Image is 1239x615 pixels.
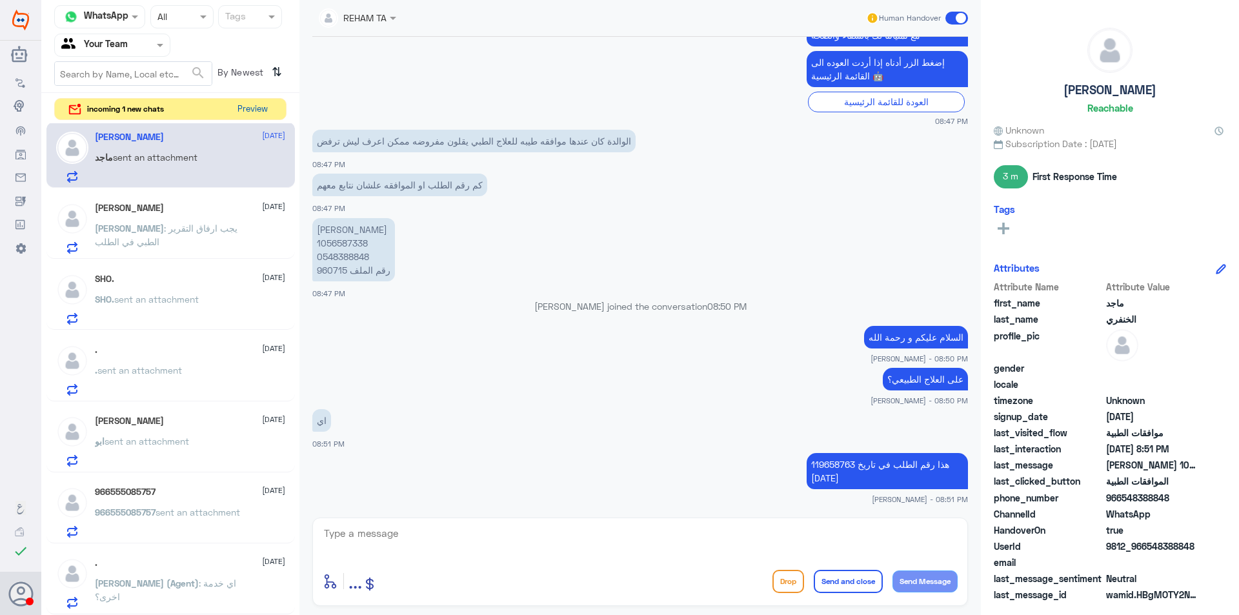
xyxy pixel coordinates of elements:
span: [PERSON_NAME] - 08:50 PM [871,353,968,364]
p: 21/8/2025, 8:47 PM [312,218,395,281]
span: last_visited_flow [994,426,1103,439]
h6: Attributes [994,262,1040,274]
h5: ابو زيد [95,416,164,427]
span: 966555085757 [95,507,156,518]
span: Subscription Date : [DATE] [994,137,1226,150]
i: ⇅ [272,61,282,83]
span: [DATE] [262,485,285,496]
span: [PERSON_NAME] - 08:50 PM [871,395,968,406]
span: locale [994,378,1103,391]
span: ماجد [95,152,113,163]
h6: Reachable [1087,102,1133,114]
span: [PERSON_NAME] [95,223,164,234]
span: ... [348,569,362,592]
span: null [1106,378,1200,391]
span: sent an attachment [105,436,189,447]
span: [DATE] [262,130,285,141]
span: last_clicked_button [994,474,1103,488]
span: الخنفري [1106,312,1200,326]
span: First Response Time [1032,170,1117,183]
span: موافقات الطبية [1106,426,1200,439]
span: 9812_966548388848 [1106,539,1200,553]
span: 2025-08-21T17:51:06.1494943Z [1106,442,1200,456]
div: Tags [223,9,246,26]
span: HandoverOn [994,523,1103,537]
img: defaultAdmin.png [1088,28,1132,72]
img: defaultAdmin.png [56,345,88,377]
span: timezone [994,394,1103,407]
img: defaultAdmin.png [56,416,88,448]
img: defaultAdmin.png [56,487,88,519]
p: 21/8/2025, 8:51 PM [807,453,968,489]
span: 2 [1106,507,1200,521]
span: UserId [994,539,1103,553]
i: check [13,543,28,559]
span: 966548388848 [1106,491,1200,505]
span: null [1106,361,1200,375]
span: [PERSON_NAME] - 08:51 PM [872,494,968,505]
span: true [1106,523,1200,537]
span: [DATE] [262,414,285,425]
span: [PERSON_NAME] (Agent) [95,578,199,589]
button: Send and close [814,570,883,593]
span: 3 m [994,165,1028,188]
button: search [190,63,206,84]
span: sent an attachment [97,365,182,376]
span: 08:47 PM [312,289,345,297]
span: الموافقات الطبية [1106,474,1200,488]
button: ... [348,567,362,596]
span: [DATE] [262,343,285,354]
img: Widebot Logo [12,10,29,30]
span: . [95,365,97,376]
button: Avatar [8,581,33,606]
img: defaultAdmin.png [1106,329,1138,361]
span: sent an attachment [114,294,199,305]
span: Unknown [1106,394,1200,407]
h5: [PERSON_NAME] [1063,83,1156,97]
p: 21/8/2025, 8:47 PM [312,174,487,196]
span: gender [994,361,1103,375]
span: incoming 1 new chats [87,103,164,115]
span: 08:51 PM [312,439,345,448]
span: Attribute Value [1106,280,1200,294]
h5: Abdulrahman [95,203,164,214]
h5: ماجد الخنفري [95,132,164,143]
p: 21/8/2025, 8:47 PM [312,130,636,152]
h5: . [95,558,97,569]
img: whatsapp.png [61,7,81,26]
span: search [190,65,206,81]
span: last_message_sentiment [994,572,1103,585]
input: Search by Name, Local etc… [55,62,212,85]
p: 21/8/2025, 8:51 PM [312,409,331,432]
h5: . [95,345,97,356]
span: 08:50 PM [707,301,747,312]
span: ماجد [1106,296,1200,310]
button: Send Message [892,570,958,592]
span: ChannelId [994,507,1103,521]
span: null [1106,556,1200,569]
span: last_name [994,312,1103,326]
span: 2025-08-21T14:15:55.73Z [1106,410,1200,423]
span: Attribute Name [994,280,1103,294]
p: [PERSON_NAME] joined the conversation [312,299,968,313]
span: SHO. [95,294,114,305]
h6: Tags [994,203,1015,215]
span: sent an attachment [113,152,197,163]
span: ابو [95,436,105,447]
span: profile_pic [994,329,1103,359]
span: Unknown [994,123,1044,137]
span: email [994,556,1103,569]
span: wamid.HBgMOTY2NTQ4Mzg4ODQ4FQIAEhgUM0E3QUE5MjUwQ0QxNzMxRDhEQzIA [1106,588,1200,601]
span: هويا سعد القحطاني 1056587338 0548388848 رقم الملف 960715 [1106,458,1200,472]
span: [DATE] [262,272,285,283]
span: [DATE] [262,201,285,212]
p: 21/8/2025, 8:50 PM [883,368,968,390]
span: sent an attachment [156,507,240,518]
p: 21/8/2025, 8:50 PM [864,326,968,348]
span: first_name [994,296,1103,310]
span: signup_date [994,410,1103,423]
h5: 966555085757 [95,487,156,498]
span: phone_number [994,491,1103,505]
span: By Newest [212,61,267,87]
span: Human Handover [879,12,941,24]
